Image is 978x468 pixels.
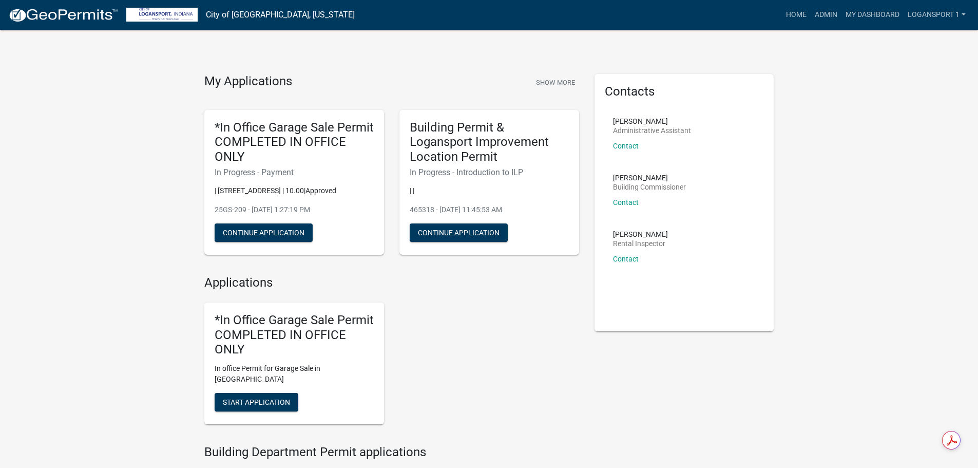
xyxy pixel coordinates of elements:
a: My Dashboard [841,5,904,25]
h5: Contacts [605,84,764,99]
p: [PERSON_NAME] [613,174,686,181]
p: 25GS-209 - [DATE] 1:27:19 PM [215,204,374,215]
a: Contact [613,198,639,207]
span: Start Application [223,398,290,406]
h6: In Progress - Introduction to ILP [410,167,569,177]
p: Rental Inspector [613,240,668,247]
h5: *In Office Garage Sale Permit COMPLETED IN OFFICE ONLY [215,120,374,164]
a: Admin [811,5,841,25]
button: Start Application [215,393,298,411]
a: Contact [613,255,639,263]
a: Home [782,5,811,25]
p: Administrative Assistant [613,127,691,134]
h4: Building Department Permit applications [204,445,579,460]
a: Contact [613,142,639,150]
img: City of Logansport, Indiana [126,8,198,22]
h6: In Progress - Payment [215,167,374,177]
a: City of [GEOGRAPHIC_DATA], [US_STATE] [206,6,355,24]
button: Show More [532,74,579,91]
h4: Applications [204,275,579,290]
p: 465318 - [DATE] 11:45:53 AM [410,204,569,215]
p: Building Commissioner [613,183,686,191]
button: Continue Application [215,223,313,242]
p: | [STREET_ADDRESS] | 10.00|Approved [215,185,374,196]
p: | | [410,185,569,196]
p: In office Permit for Garage Sale in [GEOGRAPHIC_DATA] [215,363,374,385]
p: [PERSON_NAME] [613,231,668,238]
h4: My Applications [204,74,292,89]
button: Continue Application [410,223,508,242]
p: [PERSON_NAME] [613,118,691,125]
a: Logansport 1 [904,5,970,25]
h5: Building Permit & Logansport Improvement Location Permit [410,120,569,164]
h5: *In Office Garage Sale Permit COMPLETED IN OFFICE ONLY [215,313,374,357]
